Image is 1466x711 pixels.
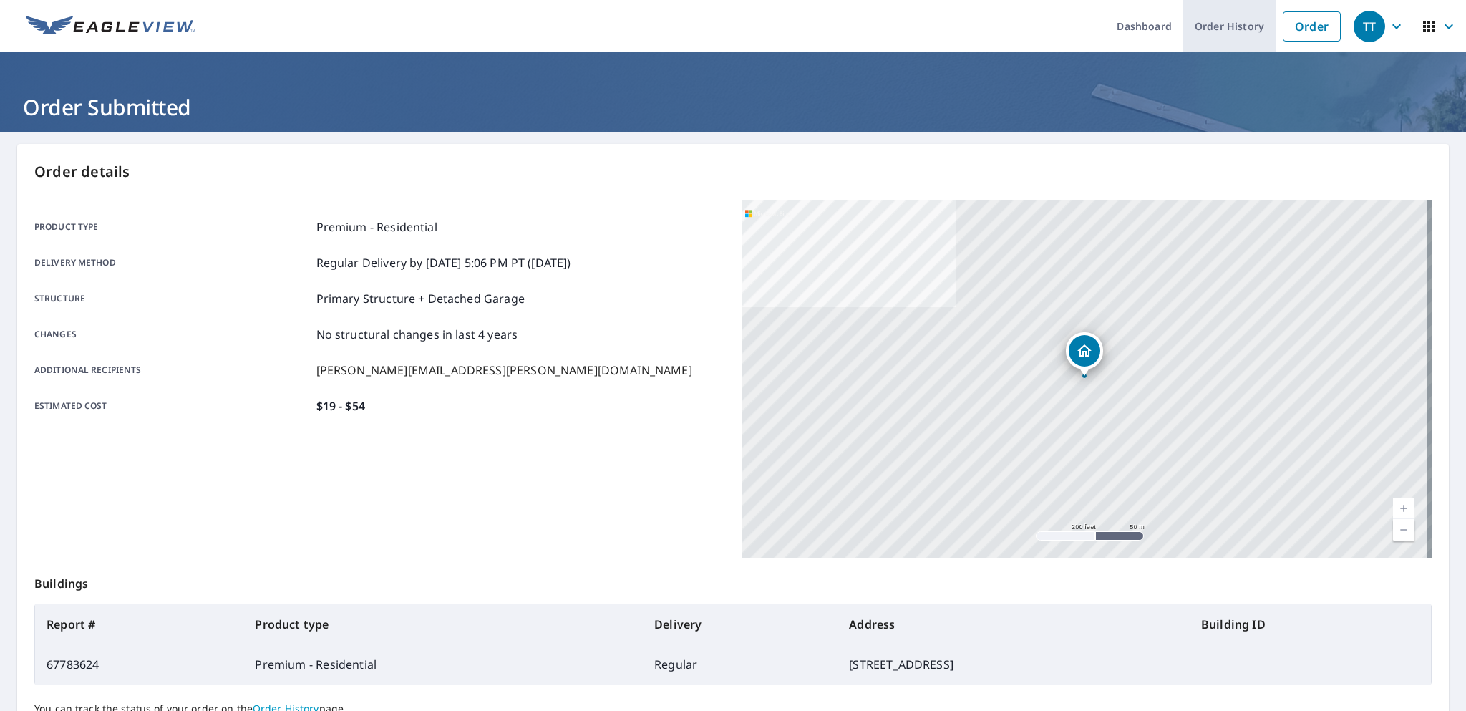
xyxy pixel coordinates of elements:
td: 67783624 [35,644,243,685]
th: Building ID [1190,604,1431,644]
p: Changes [34,326,311,343]
th: Report # [35,604,243,644]
h1: Order Submitted [17,92,1449,122]
p: Premium - Residential [316,218,437,236]
td: [STREET_ADDRESS] [838,644,1190,685]
th: Address [838,604,1190,644]
p: Estimated cost [34,397,311,415]
img: EV Logo [26,16,195,37]
a: Current Level 17, Zoom In [1393,498,1414,519]
div: Dropped pin, building 1, Residential property, 34 WEST CEDAR RISE SW CALGARY AB T3H5E2 [1066,332,1103,377]
a: Order [1283,11,1341,42]
p: Regular Delivery by [DATE] 5:06 PM PT ([DATE]) [316,254,571,271]
p: [PERSON_NAME][EMAIL_ADDRESS][PERSON_NAME][DOMAIN_NAME] [316,362,692,379]
th: Product type [243,604,643,644]
div: TT [1354,11,1385,42]
p: Product type [34,218,311,236]
p: Structure [34,290,311,307]
th: Delivery [643,604,838,644]
a: Current Level 17, Zoom Out [1393,519,1414,541]
p: $19 - $54 [316,397,365,415]
p: Additional recipients [34,362,311,379]
p: Buildings [34,558,1432,604]
p: No structural changes in last 4 years [316,326,518,343]
td: Regular [643,644,838,685]
td: Premium - Residential [243,644,643,685]
p: Order details [34,161,1432,183]
p: Primary Structure + Detached Garage [316,290,525,307]
p: Delivery method [34,254,311,271]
